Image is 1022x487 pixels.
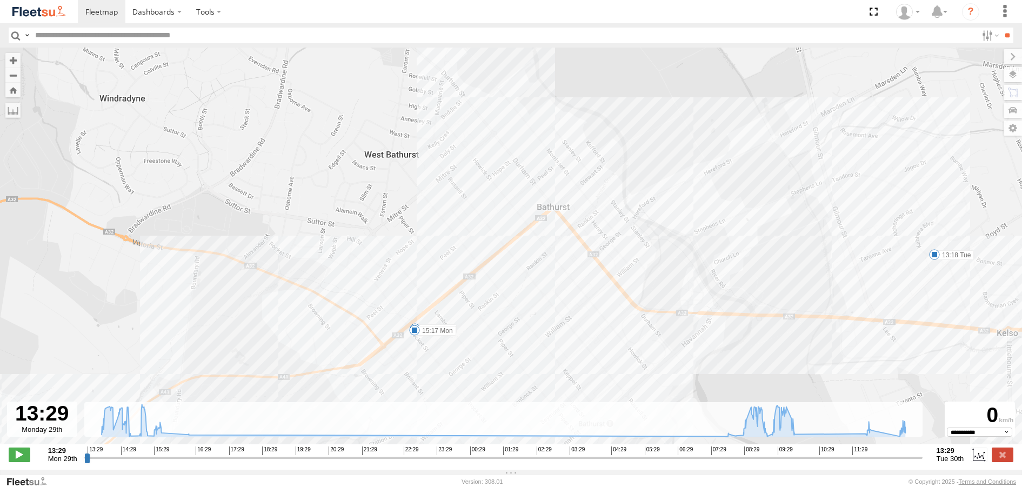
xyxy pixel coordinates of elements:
[6,476,56,487] a: Visit our Website
[892,4,924,20] div: Darren Small
[678,446,693,455] span: 06:29
[852,446,867,455] span: 11:29
[196,446,211,455] span: 16:29
[1004,121,1022,136] label: Map Settings
[937,455,964,463] span: Tue 30th Sep 2025
[404,446,419,455] span: 22:29
[154,446,169,455] span: 15:29
[48,455,77,463] span: Mon 29th Sep 2025
[437,446,452,455] span: 23:29
[992,448,1013,462] label: Close
[537,446,552,455] span: 02:29
[229,446,244,455] span: 17:29
[5,68,21,83] button: Zoom out
[570,446,585,455] span: 03:29
[937,446,964,455] strong: 13:29
[48,446,77,455] strong: 13:29
[962,3,979,21] i: ?
[296,446,311,455] span: 19:29
[415,324,457,334] label: 15:14 Mon
[88,446,103,455] span: 13:29
[23,28,31,43] label: Search Query
[946,403,1013,428] div: 0
[470,446,485,455] span: 00:29
[5,103,21,118] label: Measure
[415,326,456,336] label: 15:17 Mon
[645,446,660,455] span: 05:29
[503,446,518,455] span: 01:29
[362,446,377,455] span: 21:29
[611,446,626,455] span: 04:29
[778,446,793,455] span: 09:29
[934,250,974,260] label: 13:18 Tue
[978,28,1001,43] label: Search Filter Options
[462,478,503,485] div: Version: 308.01
[819,446,834,455] span: 10:29
[909,478,1016,485] div: © Copyright 2025 -
[9,448,30,462] label: Play/Stop
[262,446,277,455] span: 18:29
[959,478,1016,485] a: Terms and Conditions
[5,53,21,68] button: Zoom in
[329,446,344,455] span: 20:29
[711,446,726,455] span: 07:29
[744,446,759,455] span: 08:29
[5,83,21,97] button: Zoom Home
[11,4,67,19] img: fleetsu-logo-horizontal.svg
[121,446,136,455] span: 14:29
